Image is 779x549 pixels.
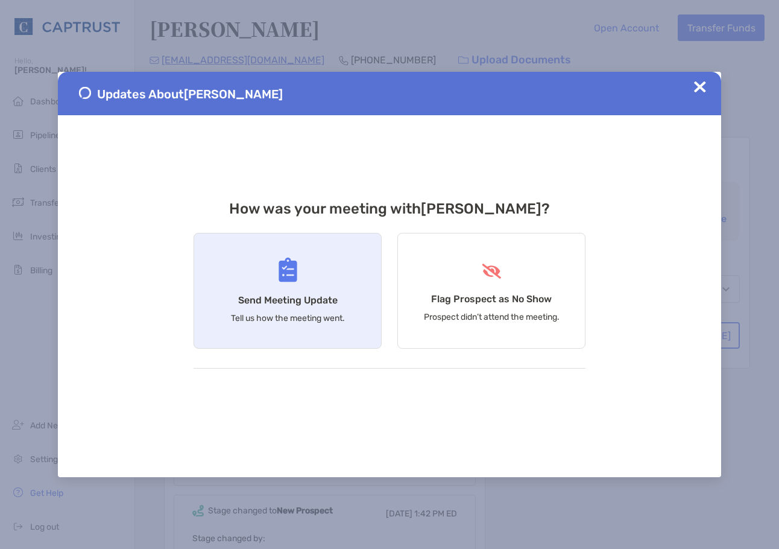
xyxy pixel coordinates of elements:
[481,264,503,279] img: Flag Prospect as No Show
[279,258,297,282] img: Send Meeting Update
[238,294,338,306] h4: Send Meeting Update
[194,200,585,217] h3: How was your meeting with [PERSON_NAME] ?
[694,81,706,93] img: Close Updates Zoe
[231,313,345,323] p: Tell us how the meeting went.
[431,293,552,305] h4: Flag Prospect as No Show
[424,312,560,322] p: Prospect didn’t attend the meeting.
[97,87,283,101] span: Updates About [PERSON_NAME]
[79,87,91,99] img: Send Meeting Update 1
